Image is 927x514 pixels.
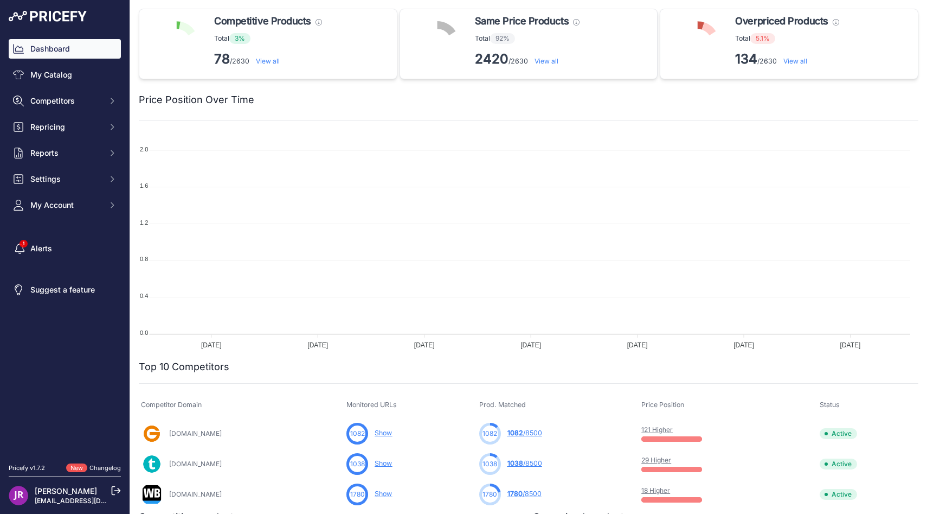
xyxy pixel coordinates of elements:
[414,341,435,349] tspan: [DATE]
[30,174,101,185] span: Settings
[214,50,322,68] p: /2630
[482,459,497,469] span: 1038
[735,33,839,44] p: Total
[9,169,121,189] button: Settings
[783,57,807,65] a: View all
[346,401,397,409] span: Monitored URLs
[475,51,508,67] strong: 2420
[30,96,101,106] span: Competitors
[140,219,148,226] tspan: 1.2
[820,401,840,409] span: Status
[820,459,857,469] span: Active
[735,51,757,67] strong: 134
[256,57,280,65] a: View all
[9,91,121,111] button: Competitors
[140,256,148,262] tspan: 0.8
[641,426,673,434] a: 121 Higher
[169,429,222,437] a: [DOMAIN_NAME]
[520,341,541,349] tspan: [DATE]
[214,51,230,67] strong: 78
[214,14,311,29] span: Competitive Products
[169,490,222,498] a: [DOMAIN_NAME]
[66,464,87,473] span: New
[375,459,392,467] a: Show
[201,341,222,349] tspan: [DATE]
[350,459,365,469] span: 1038
[35,497,148,505] a: [EMAIL_ADDRESS][DOMAIN_NAME]
[9,143,121,163] button: Reports
[30,148,101,158] span: Reports
[733,341,754,349] tspan: [DATE]
[30,200,101,211] span: My Account
[482,490,497,499] span: 1780
[169,460,222,468] a: [DOMAIN_NAME]
[507,490,542,498] a: 1780/8500
[9,195,121,215] button: My Account
[535,57,558,65] a: View all
[507,459,542,467] a: 1038/8500
[9,464,45,473] div: Pricefy v1.7.2
[89,464,121,472] a: Changelog
[479,401,526,409] span: Prod. Matched
[507,429,523,437] span: 1082
[214,33,322,44] p: Total
[375,490,392,498] a: Show
[139,92,254,107] h2: Price Position Over Time
[350,490,365,499] span: 1780
[140,146,148,153] tspan: 2.0
[9,239,121,258] a: Alerts
[9,39,121,59] a: Dashboard
[140,329,148,336] tspan: 0.0
[641,486,670,494] a: 18 Higher
[641,401,684,409] span: Price Position
[507,429,542,437] a: 1082/8500
[735,14,828,29] span: Overpriced Products
[9,65,121,85] a: My Catalog
[141,401,202,409] span: Competitor Domain
[627,341,648,349] tspan: [DATE]
[307,341,328,349] tspan: [DATE]
[820,489,857,500] span: Active
[9,280,121,300] a: Suggest a feature
[490,33,515,44] span: 92%
[139,359,229,375] h2: Top 10 Competitors
[35,486,97,496] a: [PERSON_NAME]
[9,11,87,22] img: Pricefy Logo
[735,50,839,68] p: /2630
[350,429,365,439] span: 1082
[507,490,523,498] span: 1780
[475,33,580,44] p: Total
[482,429,497,439] span: 1082
[641,456,671,464] a: 29 Higher
[140,293,148,299] tspan: 0.4
[475,14,569,29] span: Same Price Products
[229,33,250,44] span: 3%
[750,33,775,44] span: 5.1%
[507,459,523,467] span: 1038
[375,429,392,437] a: Show
[140,182,148,189] tspan: 1.6
[30,122,101,132] span: Repricing
[820,428,857,439] span: Active
[9,39,121,450] nav: Sidebar
[9,117,121,137] button: Repricing
[840,341,861,349] tspan: [DATE]
[475,50,580,68] p: /2630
